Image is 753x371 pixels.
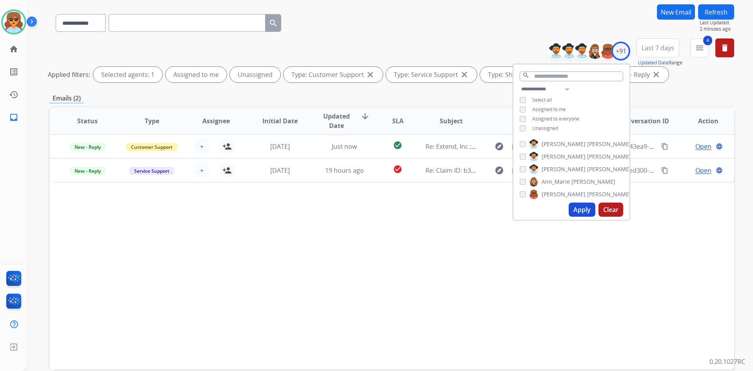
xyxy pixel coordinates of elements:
span: Customer Support [126,143,177,151]
div: Assigned to me [166,67,227,82]
span: Open [695,166,711,175]
p: Applied filters: [48,70,90,79]
span: [PERSON_NAME] [587,190,631,198]
p: Emails (2) [49,93,84,103]
span: Last Updated: [700,20,734,26]
span: Last 7 days [642,46,674,49]
mat-icon: delete [720,43,729,53]
span: Open [695,142,711,151]
span: 4 [703,36,712,45]
div: +91 [611,42,630,60]
span: Initial Date [262,116,298,126]
mat-icon: content_copy [661,167,668,174]
span: Conversation ID [619,116,669,126]
button: Clear [598,203,623,217]
span: [PERSON_NAME] [542,140,586,148]
mat-icon: explore [495,166,504,175]
span: [DATE] [270,166,290,175]
span: SLA [392,116,404,126]
span: [PERSON_NAME] [542,190,586,198]
span: [PERSON_NAME] [542,165,586,173]
mat-icon: home [9,44,18,54]
mat-icon: content_copy [661,143,668,150]
mat-icon: language [716,167,723,174]
span: Service Support [129,167,174,175]
div: Type: Service Support [386,67,477,82]
span: 2 minutes ago [700,26,734,32]
mat-icon: search [522,72,529,79]
mat-icon: close [366,70,375,79]
span: Type [145,116,159,126]
span: Re: Extend, Inc.: Invoice #INV0022463 Due on [DATE] [426,142,578,151]
th: Action [670,107,734,135]
span: New - Reply [70,143,105,151]
div: Selected agents: 1 [93,67,162,82]
p: 0.20.1027RC [709,357,745,366]
span: Status [77,116,98,126]
span: Select all [532,97,552,103]
span: Assigned to me [532,106,566,113]
span: Just now [332,142,357,151]
mat-icon: language [716,143,723,150]
mat-icon: check_circle [393,164,402,174]
div: Type: Shipping Protection [480,67,583,82]
span: Re: Claim ID: b36c9296-6792-408e-acc5-d6924735ee2c [426,166,584,175]
img: avatar [3,11,25,33]
span: [PERSON_NAME] [587,140,631,148]
mat-icon: close [651,70,661,79]
mat-icon: menu [695,43,704,53]
span: [PERSON_NAME] [587,165,631,173]
button: + [194,139,210,154]
button: New Email [657,4,695,20]
span: Assignee [202,116,230,126]
mat-icon: person_add [222,142,232,151]
span: [DATE] [270,142,290,151]
span: [PERSON_NAME] [542,153,586,161]
span: Range [638,59,682,66]
span: [PERSON_NAME][EMAIL_ADDRESS][DOMAIN_NAME] [512,166,593,175]
button: 4 [690,38,709,57]
mat-icon: list_alt [9,67,18,77]
mat-icon: inbox [9,113,18,122]
span: Updated Date [319,111,355,130]
span: Unassigned [532,125,558,132]
mat-icon: person_add [222,166,232,175]
mat-icon: search [269,18,278,28]
span: [PERSON_NAME] [571,178,615,186]
button: Apply [569,203,595,217]
mat-icon: close [460,70,469,79]
span: 19 hours ago [325,166,364,175]
span: [EMAIL_ADDRESS][DOMAIN_NAME] [512,142,593,151]
span: New - Reply [70,167,105,175]
span: + [200,142,204,151]
mat-icon: arrow_downward [360,111,370,121]
div: Type: Customer Support [284,67,383,82]
span: [PERSON_NAME] [587,153,631,161]
mat-icon: history [9,90,18,99]
button: Refresh [698,4,734,20]
button: Updated Date [638,60,669,66]
button: + [194,163,210,178]
span: Ann_Marie [542,178,570,186]
span: + [200,166,204,175]
mat-icon: explore [495,142,504,151]
div: Unassigned [230,67,280,82]
span: Subject [440,116,463,126]
span: Assigned to everyone [532,115,579,122]
button: Last 7 days [637,38,679,57]
mat-icon: check_circle [393,141,402,150]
